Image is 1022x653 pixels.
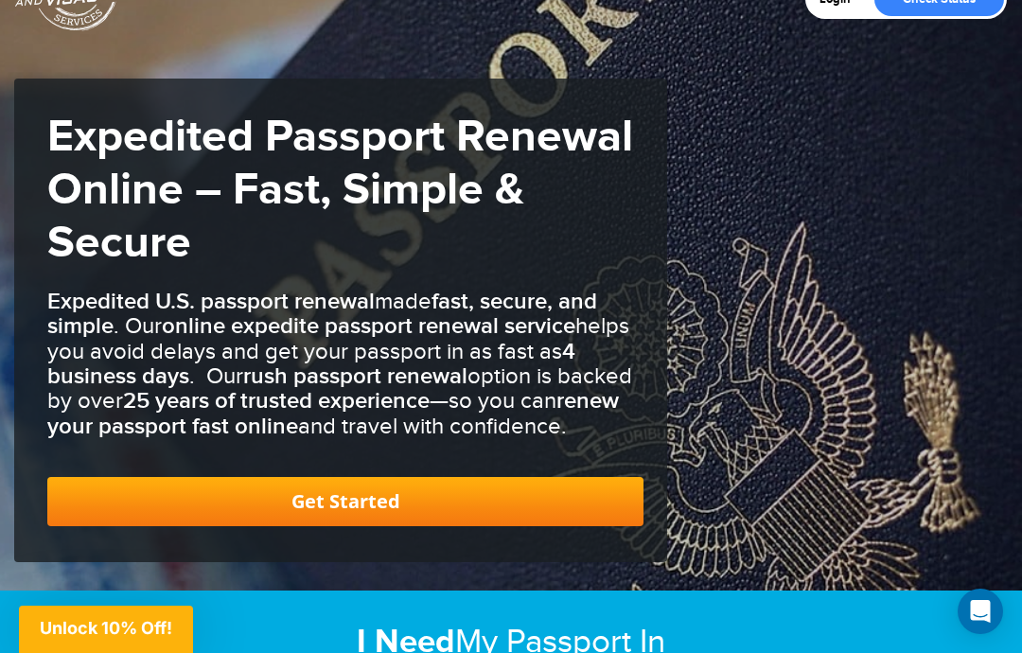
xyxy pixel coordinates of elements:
[19,606,193,653] div: Unlock 10% Off!
[40,618,172,638] span: Unlock 10% Off!
[47,477,643,526] a: Get Started
[162,312,575,340] b: online expedite passport renewal service
[123,387,430,415] b: 25 years of trusted experience
[47,387,619,439] b: renew your passport fast online
[47,290,643,439] h3: made . Our helps you avoid delays and get your passport in as fast as . Our option is backed by o...
[47,288,375,315] b: Expedited U.S. passport renewal
[47,288,597,340] b: fast, secure, and simple
[243,362,467,390] b: rush passport renewal
[47,110,633,271] strong: Expedited Passport Renewal Online – Fast, Simple & Secure
[47,338,575,390] b: 4 business days
[958,589,1003,634] div: Open Intercom Messenger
